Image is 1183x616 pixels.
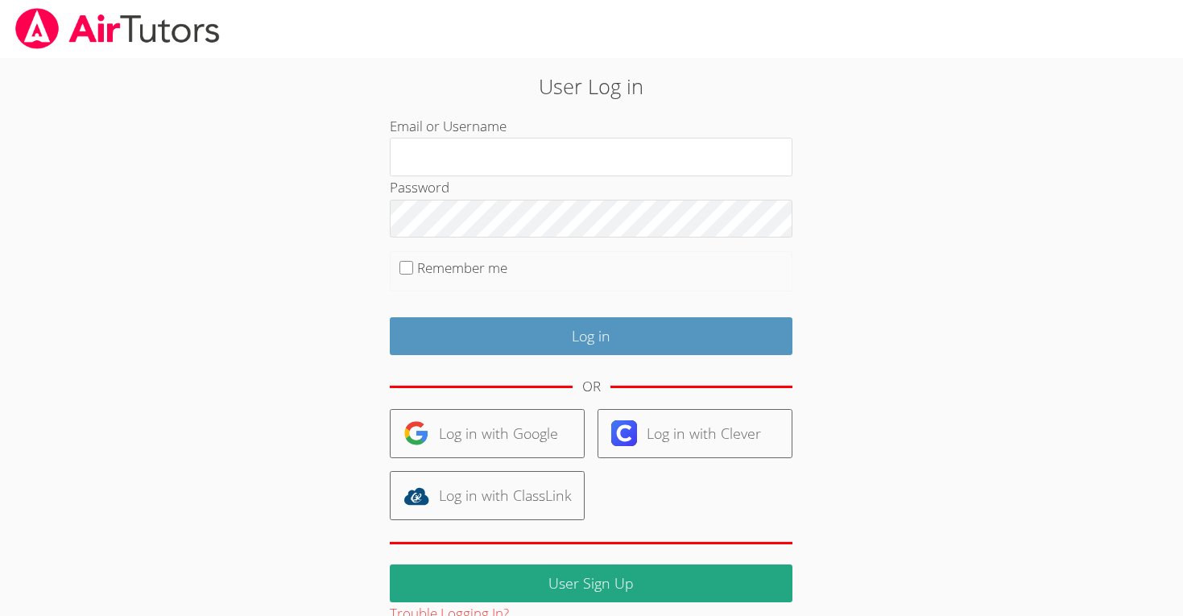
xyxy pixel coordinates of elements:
img: airtutors_banner-c4298cdbf04f3fff15de1276eac7730deb9818008684d7c2e4769d2f7ddbe033.png [14,8,221,49]
label: Email or Username [390,117,507,135]
a: Log in with Google [390,409,585,458]
label: Remember me [417,258,507,277]
a: Log in with ClassLink [390,471,585,520]
a: User Sign Up [390,564,792,602]
h2: User Log in [272,71,911,101]
a: Log in with Clever [598,409,792,458]
img: classlink-logo-d6bb404cc1216ec64c9a2012d9dc4662098be43eaf13dc465df04b49fa7ab582.svg [403,483,429,509]
label: Password [390,178,449,196]
div: OR [582,375,601,399]
input: Log in [390,317,792,355]
img: google-logo-50288ca7cdecda66e5e0955fdab243c47b7ad437acaf1139b6f446037453330a.svg [403,420,429,446]
img: clever-logo-6eab21bc6e7a338710f1a6ff85c0baf02591cd810cc4098c63d3a4b26e2feb20.svg [611,420,637,446]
